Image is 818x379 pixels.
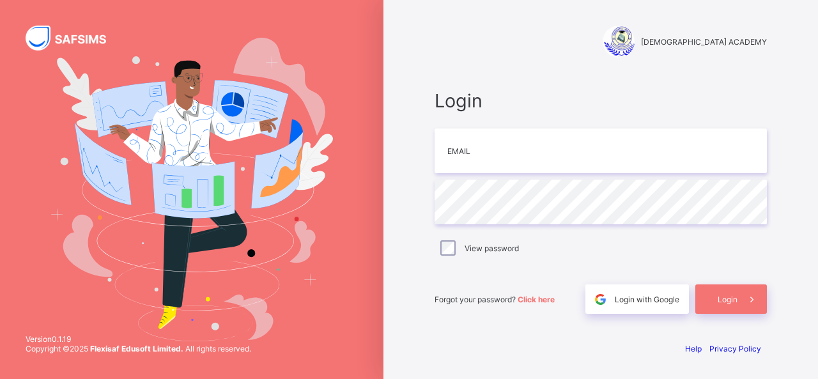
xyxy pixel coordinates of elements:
span: Forgot your password? [435,295,555,304]
span: Login with Google [615,295,679,304]
a: Help [685,344,702,353]
img: google.396cfc9801f0270233282035f929180a.svg [593,292,608,307]
span: Login [718,295,737,304]
strong: Flexisaf Edusoft Limited. [90,344,183,353]
a: Click here [518,295,555,304]
span: Version 0.1.19 [26,334,251,344]
img: SAFSIMS Logo [26,26,121,50]
span: Login [435,89,767,112]
img: Hero Image [50,38,332,341]
a: Privacy Policy [709,344,761,353]
span: [DEMOGRAPHIC_DATA] ACADEMY [641,37,767,47]
label: View password [465,244,519,253]
span: Copyright © 2025 All rights reserved. [26,344,251,353]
